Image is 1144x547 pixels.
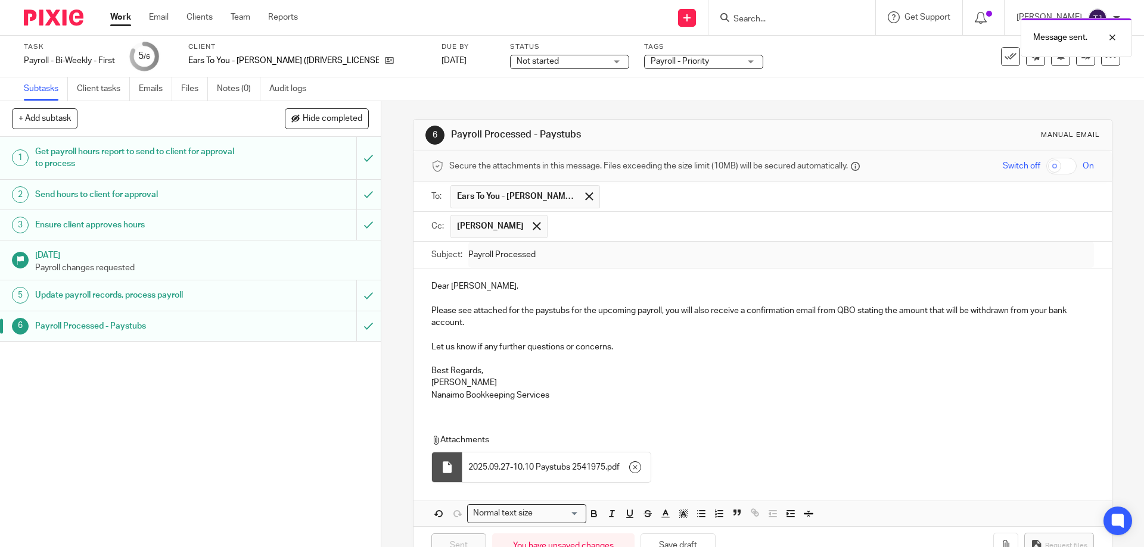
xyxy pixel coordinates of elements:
[12,287,29,304] div: 5
[110,11,131,23] a: Work
[181,77,208,101] a: Files
[144,54,150,60] small: /6
[442,57,467,65] span: [DATE]
[1033,32,1087,43] p: Message sent.
[1041,130,1100,140] div: Manual email
[24,55,115,67] div: Payroll - Bi-Weekly - First
[138,49,150,63] div: 5
[425,126,444,145] div: 6
[35,143,241,173] h1: Get payroll hours report to send to client for approval to process
[462,452,651,482] div: .
[285,108,369,129] button: Hide completed
[35,246,369,261] h1: [DATE]
[35,317,241,335] h1: Payroll Processed - Paystubs
[470,507,535,520] span: Normal text size
[24,77,68,101] a: Subtasks
[1003,160,1040,172] span: Switch off
[35,262,369,274] p: Payroll changes requested
[12,186,29,203] div: 2
[510,42,629,52] label: Status
[24,10,83,26] img: Pixie
[442,42,495,52] label: Due by
[268,11,298,23] a: Reports
[35,186,241,204] h1: Send hours to client for approval
[431,389,1093,401] p: Nanaimo Bookkeeping Services
[431,377,1093,389] p: [PERSON_NAME]
[449,160,848,172] span: Secure the attachments in this message. Files exceeding the size limit (10MB) will be secured aut...
[35,286,241,304] h1: Update payroll records, process payroll
[269,77,315,101] a: Audit logs
[431,190,444,202] label: To:
[431,365,1093,377] p: Best Regards,
[457,220,524,232] span: [PERSON_NAME]
[536,507,579,520] input: Search for option
[188,55,379,67] p: Ears To You - [PERSON_NAME] ([DRIVERS_LICENSE_NUMBER] Alberta Ltd.)
[607,461,620,473] span: pdf
[431,341,1093,353] p: Let us know if any further questions or concerns.
[24,42,115,52] label: Task
[431,305,1093,329] p: Please see attached for the paystubs for the upcoming payroll, you will also receive a confirmati...
[186,11,213,23] a: Clients
[457,190,576,202] span: Ears To You - [PERSON_NAME] ([DRIVERS_LICENSE_NUMBER] Alberta Ltd.)
[468,461,605,473] span: 2025.09.27-10.10 Paystubs 2541975
[217,77,260,101] a: Notes (0)
[12,318,29,335] div: 6
[467,504,586,523] div: Search for option
[12,149,29,166] div: 1
[35,216,241,234] h1: Ensure client approves hours
[231,11,250,23] a: Team
[431,220,444,232] label: Cc:
[12,217,29,233] div: 3
[77,77,130,101] a: Client tasks
[12,108,77,129] button: + Add subtask
[517,57,559,65] span: Not started
[651,57,709,65] span: Payroll - Priority
[188,42,427,52] label: Client
[139,77,172,101] a: Emails
[1088,8,1107,27] img: svg%3E
[303,114,362,124] span: Hide completed
[451,129,788,141] h1: Payroll Processed - Paystubs
[431,249,462,261] label: Subject:
[431,434,1071,446] p: Attachments
[431,280,1093,292] p: Dear [PERSON_NAME],
[149,11,169,23] a: Email
[1083,160,1094,172] span: On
